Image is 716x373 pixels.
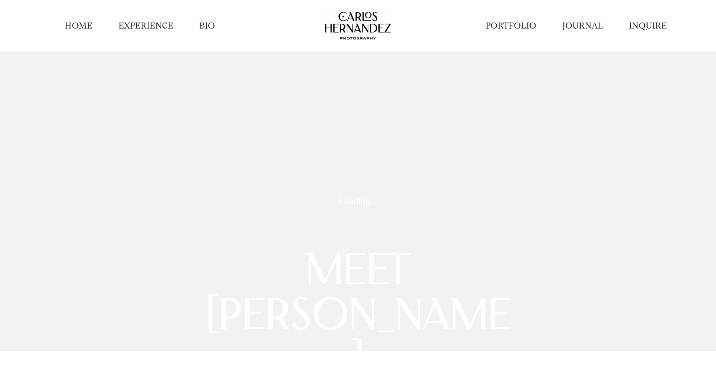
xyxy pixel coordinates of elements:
[65,20,92,32] a: HOME
[562,20,603,32] a: JOURNAL
[199,20,215,32] a: BIO
[118,20,173,32] a: EXPERIENCE
[629,20,667,32] a: INQUIRE
[486,20,536,32] a: PORTFOLIO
